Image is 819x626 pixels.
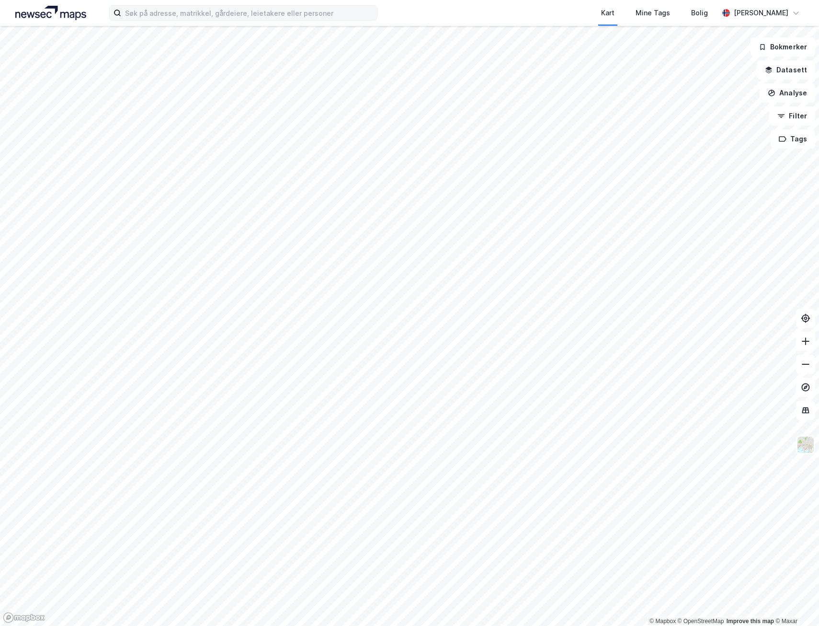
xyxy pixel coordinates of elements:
[771,129,815,149] button: Tags
[734,7,788,19] div: [PERSON_NAME]
[757,60,815,80] button: Datasett
[601,7,614,19] div: Kart
[121,6,377,20] input: Søk på adresse, matrikkel, gårdeiere, leietakere eller personer
[3,612,45,623] a: Mapbox homepage
[636,7,670,19] div: Mine Tags
[796,436,815,454] img: Z
[769,106,815,126] button: Filter
[691,7,708,19] div: Bolig
[678,618,724,625] a: OpenStreetMap
[771,580,819,626] iframe: Chat Widget
[727,618,774,625] a: Improve this map
[649,618,676,625] a: Mapbox
[760,83,815,103] button: Analyse
[15,6,86,20] img: logo.a4113a55bc3d86da70a041830d287a7e.svg
[751,37,815,57] button: Bokmerker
